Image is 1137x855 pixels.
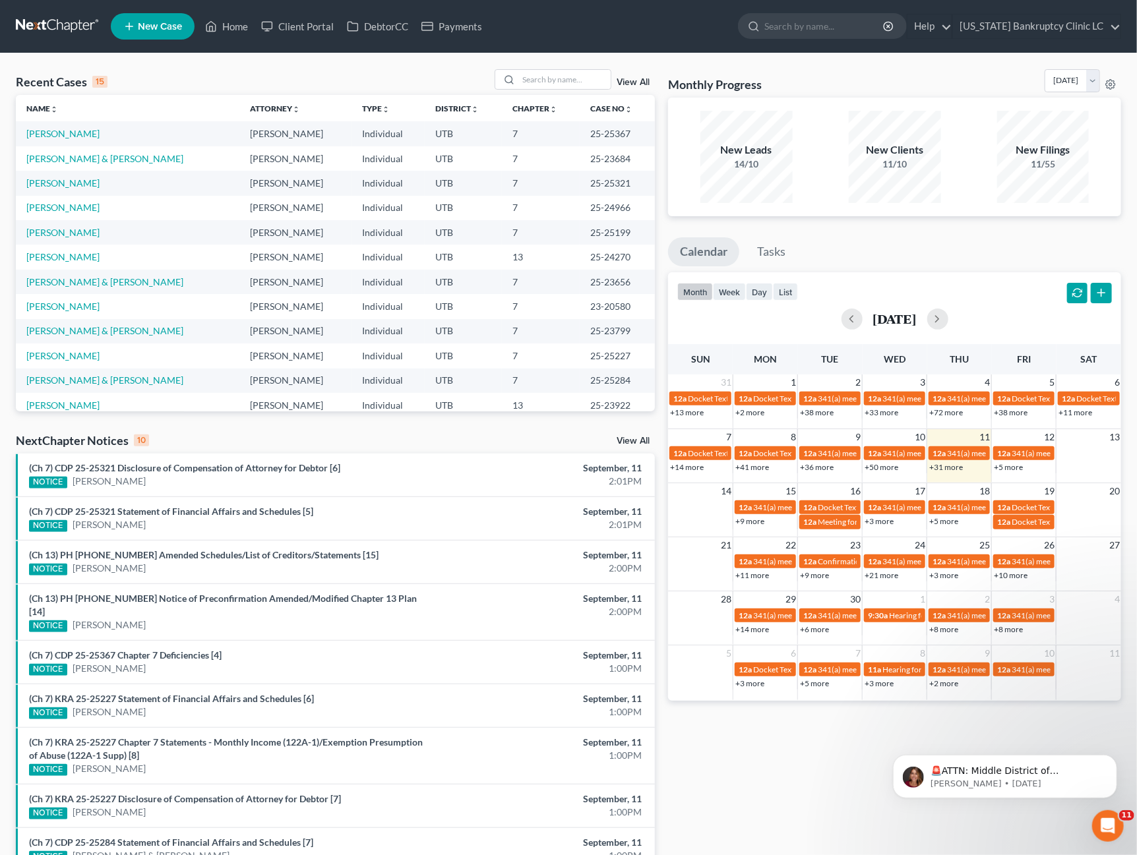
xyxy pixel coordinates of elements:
[994,624,1023,634] a: +8 more
[26,202,100,213] a: [PERSON_NAME]
[73,618,146,632] a: [PERSON_NAME]
[865,570,898,580] a: +21 more
[617,78,650,87] a: View All
[739,556,752,566] span: 12a
[735,462,769,472] a: +41 more
[57,38,228,51] p: 🚨ATTN: Middle District of [US_STATE] The court has added a new Credit Counseling Field that we ne...
[919,374,927,390] span: 3
[549,105,557,113] i: unfold_more
[854,645,862,661] span: 7
[889,610,1062,620] span: Hearing for [PERSON_NAME] & [PERSON_NAME]
[688,448,806,458] span: Docket Text: for [PERSON_NAME]
[997,556,1010,566] span: 12a
[26,103,58,113] a: Nameunfold_more
[773,283,798,301] button: list
[50,105,58,113] i: unfold_more
[352,393,425,417] td: Individual
[471,105,479,113] i: unfold_more
[425,196,501,220] td: UTB
[239,393,352,417] td: [PERSON_NAME]
[994,407,1028,417] a: +38 more
[425,146,501,171] td: UTB
[73,562,146,575] a: [PERSON_NAME]
[947,556,1074,566] span: 341(a) meeting for [PERSON_NAME]
[1012,394,1130,403] span: Docket Text: for [PERSON_NAME]
[239,369,352,393] td: [PERSON_NAME]
[803,517,816,527] span: 12a
[789,429,797,445] span: 8
[425,294,501,318] td: UTB
[753,394,871,403] span: Docket Text: for [PERSON_NAME]
[997,502,1010,512] span: 12a
[502,121,580,146] td: 7
[803,394,816,403] span: 12a
[26,177,100,189] a: [PERSON_NAME]
[803,610,816,620] span: 12a
[239,146,352,171] td: [PERSON_NAME]
[803,556,816,566] span: 12a
[691,353,710,365] span: Sun
[239,121,352,146] td: [PERSON_NAME]
[239,245,352,269] td: [PERSON_NAME]
[446,662,642,675] div: 1:00PM
[978,537,991,553] span: 25
[800,462,834,472] a: +36 more
[789,374,797,390] span: 1
[884,353,906,365] span: Wed
[865,407,898,417] a: +33 more
[947,664,1074,674] span: 341(a) meeting for [PERSON_NAME]
[803,502,816,512] span: 12a
[352,369,425,393] td: Individual
[950,353,969,365] span: Thu
[446,548,642,562] div: September, 11
[873,727,1137,819] iframe: Intercom notifications message
[933,610,946,620] span: 12a
[1048,591,1056,607] span: 3
[720,591,733,607] span: 28
[425,171,501,195] td: UTB
[73,806,146,819] a: [PERSON_NAME]
[239,270,352,294] td: [PERSON_NAME]
[913,537,927,553] span: 24
[415,15,489,38] a: Payments
[929,570,958,580] a: +3 more
[739,610,752,620] span: 12a
[735,570,769,580] a: +11 more
[134,434,149,446] div: 10
[739,502,752,512] span: 12a
[16,74,108,90] div: Recent Cases
[668,76,762,92] h3: Monthly Progress
[822,353,839,365] span: Tue
[983,591,991,607] span: 2
[239,196,352,220] td: [PERSON_NAME]
[1092,810,1124,842] iframe: Intercom live chat
[1062,394,1075,403] span: 12a
[29,564,67,575] div: NOTICE
[947,610,1074,620] span: 341(a) meeting for [PERSON_NAME]
[913,429,927,445] span: 10
[873,312,917,326] h2: [DATE]
[518,70,611,89] input: Search by name...
[720,483,733,499] span: 14
[803,448,816,458] span: 12a
[590,103,632,113] a: Case Nounfold_more
[997,448,1010,458] span: 12a
[446,605,642,618] div: 2:00PM
[735,407,764,417] a: +2 more
[735,624,769,634] a: +14 more
[818,610,945,620] span: 341(a) meeting for [PERSON_NAME]
[362,103,390,113] a: Typeunfold_more
[997,394,1010,403] span: 12a
[725,645,733,661] span: 5
[753,664,871,674] span: Docket Text: for [PERSON_NAME]
[580,343,655,368] td: 25-25227
[352,146,425,171] td: Individual
[1108,645,1121,661] span: 11
[818,394,945,403] span: 341(a) meeting for [PERSON_NAME]
[29,593,417,617] a: (Ch 13) PH [PHONE_NUMBER] Notice of Preconfirmation Amended/Modified Chapter 13 Plan [14]
[73,662,146,675] a: [PERSON_NAME]
[29,664,67,676] div: NOTICE
[580,196,655,220] td: 25-24966
[947,502,1074,512] span: 341(a) meeting for [PERSON_NAME]
[1113,374,1121,390] span: 6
